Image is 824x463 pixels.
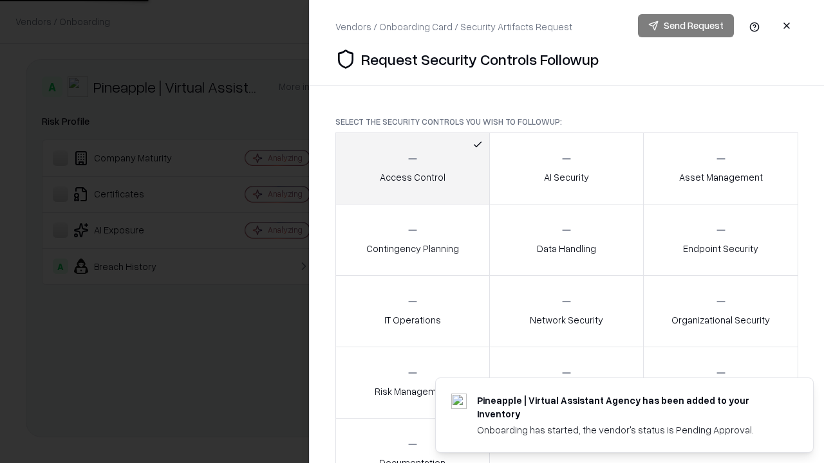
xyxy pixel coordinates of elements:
p: AI Security [544,170,589,184]
p: Select the security controls you wish to followup: [335,116,798,127]
p: Endpoint Security [683,242,758,255]
p: Request Security Controls Followup [361,49,599,69]
img: trypineapple.com [451,394,467,409]
button: Threat Management [643,347,798,419]
p: Organizational Security [671,313,770,327]
button: Security Incidents [489,347,644,419]
button: Data Handling [489,204,644,276]
p: Data Handling [537,242,596,255]
button: Risk Management [335,347,490,419]
div: Onboarding has started, the vendor's status is Pending Approval. [477,423,782,437]
div: Vendors / Onboarding Card / Security Artifacts Request [335,20,572,33]
button: Asset Management [643,132,798,204]
div: Pineapple | Virtual Assistant Agency has been added to your inventory [477,394,782,421]
button: Access Control [335,132,490,204]
button: Organizational Security [643,275,798,347]
p: Asset Management [679,170,763,184]
button: AI Security [489,132,644,204]
button: Endpoint Security [643,204,798,276]
p: Access Control [380,170,445,184]
button: Network Security [489,275,644,347]
p: Network Security [530,313,603,327]
button: Contingency Planning [335,204,490,276]
p: Contingency Planning [366,242,459,255]
p: IT Operations [384,313,441,327]
button: IT Operations [335,275,490,347]
p: Risk Management [375,385,451,398]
